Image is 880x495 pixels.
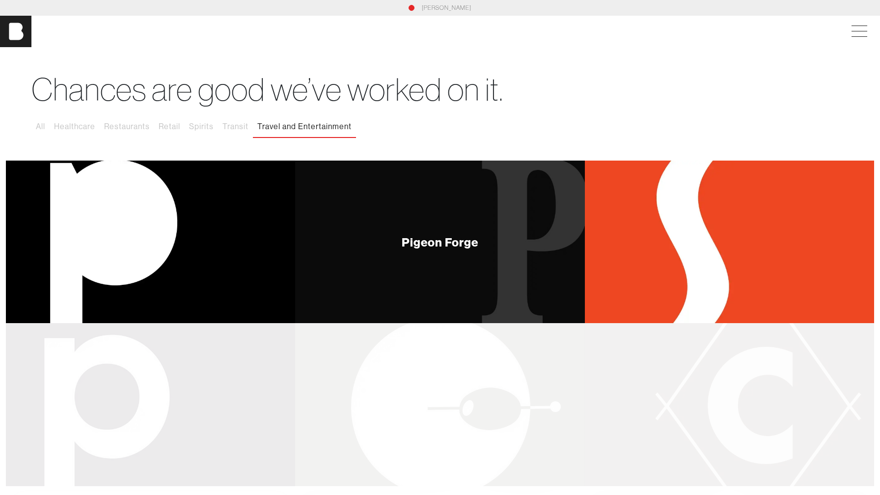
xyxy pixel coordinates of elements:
button: Healthcare [50,116,100,137]
div: Pigeon Forge [402,236,478,248]
a: [PERSON_NAME] [422,3,471,12]
button: Transit [218,116,253,137]
h1: Chances are good we’ve worked on it. [31,71,849,109]
button: Spirits [185,116,218,137]
button: Restaurants [100,116,154,137]
button: All [31,116,50,137]
button: Retail [154,116,185,137]
button: Travel and Entertainment [253,116,356,137]
a: Pigeon Forge [295,161,584,323]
